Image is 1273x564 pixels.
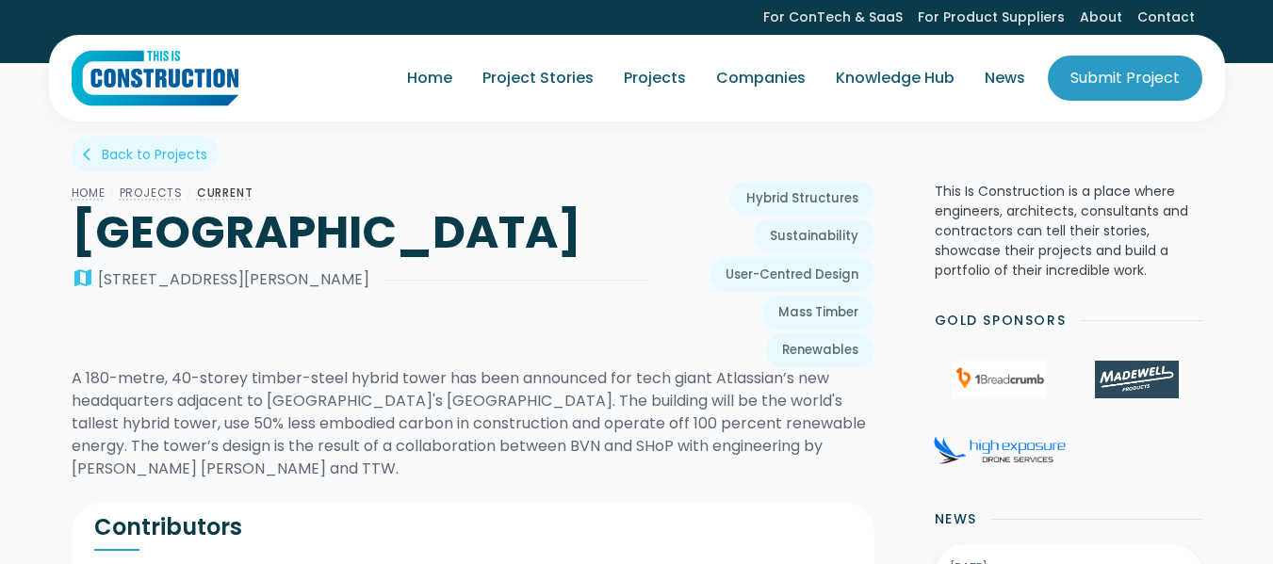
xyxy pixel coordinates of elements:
[120,185,183,201] a: Projects
[183,182,197,204] div: /
[609,52,701,105] a: Projects
[72,367,874,480] div: A 180-metre, 40-storey timber-steel hybrid tower has been announced for tech giant Atlassian’s ne...
[754,219,874,253] a: Sustainability
[392,52,467,105] a: Home
[970,52,1040,105] a: News
[72,50,238,106] img: This Is Construction Logo
[1070,67,1180,89] div: Submit Project
[1095,361,1178,398] img: Madewell Products
[934,436,1066,464] img: High Exposure
[72,185,106,201] a: Home
[1048,56,1202,101] a: Submit Project
[953,361,1047,398] img: 1Breadcrumb
[94,513,473,541] h2: Contributors
[730,182,874,216] a: Hybrid Structures
[72,137,219,171] a: arrow_back_iosBack to Projects
[821,52,970,105] a: Knowledge Hub
[935,182,1202,281] p: This Is Construction is a place where engineers, architects, consultants and contractors can tell...
[762,296,874,330] a: Mass Timber
[935,311,1067,330] h2: Gold Sponsors
[935,509,977,529] h2: News
[467,52,609,105] a: Project Stories
[710,257,874,291] a: User-Centred Design
[83,145,98,164] div: arrow_back_ios
[72,50,238,106] a: home
[766,333,874,367] a: Renewables
[102,145,207,164] div: Back to Projects
[106,182,120,204] div: /
[72,268,94,291] div: map
[197,185,253,201] a: CURRENT
[72,204,651,261] h1: [GEOGRAPHIC_DATA]
[98,268,369,291] div: [STREET_ADDRESS][PERSON_NAME]
[701,52,821,105] a: Companies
